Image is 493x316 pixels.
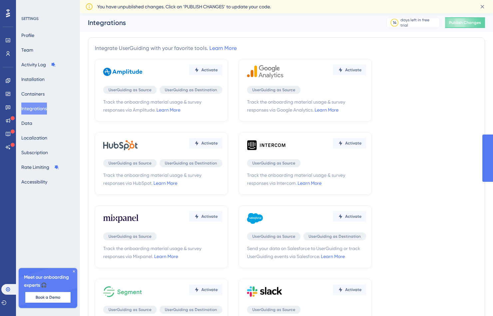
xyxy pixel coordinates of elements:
[21,29,34,41] button: Profile
[252,234,295,239] span: UserGuiding as Source
[252,307,295,312] span: UserGuiding as Source
[103,98,222,114] span: Track the onboarding material usage & survey responses via Amplitude.
[21,132,47,144] button: Localization
[165,160,217,166] span: UserGuiding as Destination
[298,180,322,186] a: Learn More
[400,17,437,28] div: days left in free trial
[333,211,366,222] button: Activate
[21,73,45,85] button: Installation
[21,176,47,188] button: Accessibility
[24,273,72,289] span: Meet our onboarding experts 🎧
[333,138,366,149] button: Activate
[109,234,151,239] span: UserGuiding as Source
[21,88,45,100] button: Containers
[103,171,222,187] span: Track the onboarding material usage & survey responses via HubSpot.
[21,147,48,158] button: Subscription
[189,138,222,149] button: Activate
[201,67,218,73] span: Activate
[445,17,485,28] button: Publish Changes
[109,307,151,312] span: UserGuiding as Source
[21,117,32,129] button: Data
[109,160,151,166] span: UserGuiding as Source
[88,18,370,27] div: Integrations
[321,254,345,259] a: Learn More
[165,307,217,312] span: UserGuiding as Destination
[247,98,366,114] span: Track the onboarding material usage & survey responses via Google Analytics.
[252,87,295,93] span: UserGuiding as Source
[97,3,271,11] span: You have unpublished changes. Click on ‘PUBLISH CHANGES’ to update your code.
[21,103,47,115] button: Integrations
[315,107,339,113] a: Learn More
[165,87,217,93] span: UserGuiding as Destination
[201,287,218,292] span: Activate
[333,284,366,295] button: Activate
[189,211,222,222] button: Activate
[21,44,33,56] button: Team
[449,20,481,25] span: Publish Changes
[103,244,222,260] span: Track the onboarding material usage & survey responses via Mixpanel.
[393,20,396,25] div: 14
[109,87,151,93] span: UserGuiding as Source
[345,214,362,219] span: Activate
[25,292,71,303] button: Book a Demo
[156,107,180,113] a: Learn More
[36,295,60,300] span: Book a Demo
[247,171,366,187] span: Track the onboarding material usage & survey responses via Intercom.
[333,65,366,75] button: Activate
[201,141,218,146] span: Activate
[201,214,218,219] span: Activate
[209,45,237,51] a: Learn More
[309,234,361,239] span: UserGuiding as Destination
[345,287,362,292] span: Activate
[345,141,362,146] span: Activate
[252,160,295,166] span: UserGuiding as Source
[189,284,222,295] button: Activate
[345,67,362,73] span: Activate
[21,59,56,71] button: Activity Log
[154,254,178,259] a: Learn More
[189,65,222,75] button: Activate
[21,16,75,21] div: SETTINGS
[153,180,177,186] a: Learn More
[21,161,59,173] button: Rate Limiting
[465,290,485,310] iframe: UserGuiding AI Assistant Launcher
[95,44,237,52] div: Integrate UserGuiding with your favorite tools.
[247,244,366,260] span: Send your data on Salesforce to UserGuiding or track UserGuiding events via Salesforce.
